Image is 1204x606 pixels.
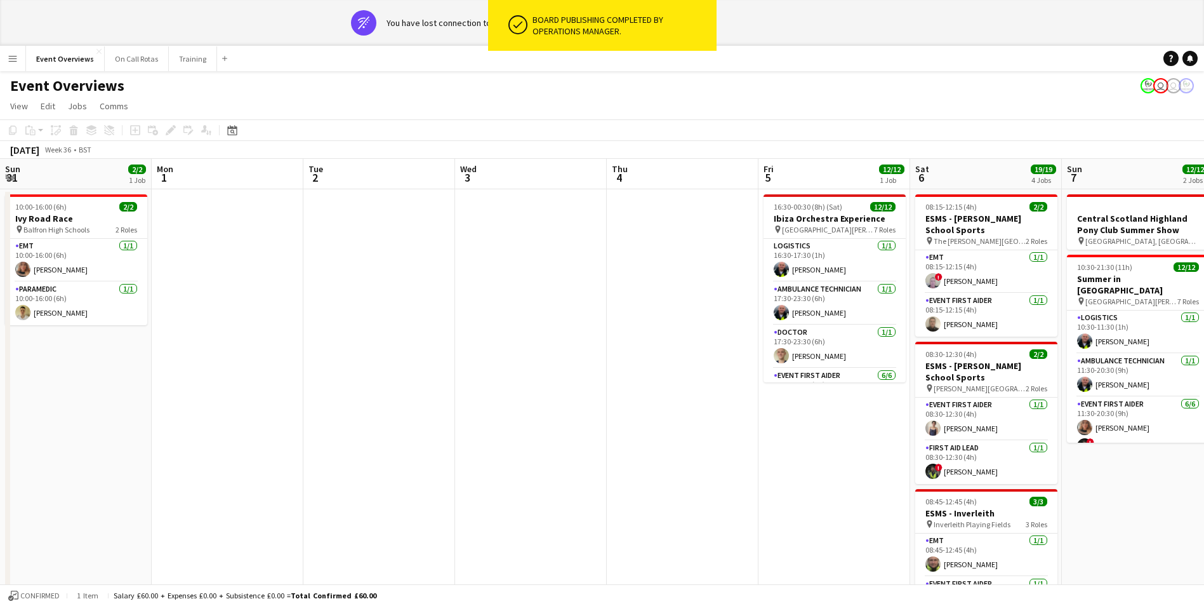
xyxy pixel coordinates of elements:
app-card-role: Event First Aider1/108:15-12:15 (4h)[PERSON_NAME] [915,293,1057,337]
span: 2 [307,170,323,185]
app-card-role: Event First Aider1/108:30-12:30 (4h)[PERSON_NAME] [915,398,1057,441]
app-card-role: Paramedic1/110:00-16:00 (6h)[PERSON_NAME] [5,282,147,325]
span: 7 Roles [874,225,896,234]
app-card-role: EMT1/110:00-16:00 (6h)[PERSON_NAME] [5,239,147,282]
span: [GEOGRAPHIC_DATA], [GEOGRAPHIC_DATA] [1085,236,1199,246]
app-user-avatar: Operations Manager [1179,78,1194,93]
span: Sat [915,163,929,175]
span: 2/2 [119,202,137,212]
div: You have lost connection to the internet. The platform is offline. [387,17,626,29]
span: View [10,100,28,112]
span: 3/3 [1029,497,1047,506]
span: 2/2 [1029,349,1047,359]
span: 08:30-12:30 (4h) [925,349,977,359]
button: Confirmed [6,589,62,603]
app-job-card: 16:30-00:30 (8h) (Sat)12/12Ibiza Orchestra Experience [GEOGRAPHIC_DATA][PERSON_NAME], [GEOGRAPHIC... [764,194,906,382]
span: ! [1087,438,1094,446]
app-card-role: Ambulance Technician1/117:30-23:30 (6h)[PERSON_NAME] [764,282,906,325]
span: Edit [41,100,55,112]
span: Balfron High Schools [23,225,89,234]
app-card-role: EMT1/108:15-12:15 (4h)![PERSON_NAME] [915,250,1057,293]
app-job-card: 08:30-12:30 (4h)2/2ESMS - [PERSON_NAME] School Sports [PERSON_NAME][GEOGRAPHIC_DATA]2 RolesEvent ... [915,342,1057,484]
h3: ESMS - Inverleith [915,508,1057,519]
span: Mon [157,163,173,175]
span: 08:45-12:45 (4h) [925,497,977,506]
span: 1 item [72,591,103,600]
span: 10:00-16:00 (6h) [15,202,67,212]
div: 4 Jobs [1031,175,1055,185]
a: Jobs [63,98,92,114]
div: BST [79,145,91,154]
span: [GEOGRAPHIC_DATA][PERSON_NAME], [GEOGRAPHIC_DATA] [1085,297,1177,306]
span: Jobs [68,100,87,112]
span: [GEOGRAPHIC_DATA][PERSON_NAME], [GEOGRAPHIC_DATA] [782,225,874,234]
span: 7 Roles [1177,297,1199,306]
a: View [5,98,33,114]
h3: ESMS - [PERSON_NAME] School Sports [915,360,1057,383]
span: Week 36 [42,145,74,154]
span: 19/19 [1031,165,1056,174]
span: Thu [612,163,628,175]
span: 3 [458,170,477,185]
div: Board publishing completed by Operations Manager. [533,14,711,37]
span: 12/12 [870,202,896,212]
span: 2/2 [1029,202,1047,212]
div: Salary £60.00 + Expenses £0.00 + Subsistence £0.00 = [114,591,376,600]
h3: ESMS - [PERSON_NAME] School Sports [915,213,1057,236]
span: 7 [1065,170,1082,185]
span: 10:30-21:30 (11h) [1077,262,1132,272]
span: Inverleith Playing Fields [934,520,1010,529]
span: Comms [100,100,128,112]
span: 08:15-12:15 (4h) [925,202,977,212]
app-user-avatar: Operations Manager [1141,78,1156,93]
span: 3 Roles [1026,520,1047,529]
span: 4 [610,170,628,185]
span: 1 [155,170,173,185]
button: On Call Rotas [105,46,169,71]
button: Event Overviews [26,46,105,71]
span: Sun [5,163,20,175]
h3: Ibiza Orchestra Experience [764,213,906,224]
span: 2 Roles [1026,236,1047,246]
app-user-avatar: Operations Team [1153,78,1168,93]
app-card-role: Event First Aider6/617:30-23:30 (6h) [764,368,906,504]
span: 6 [913,170,929,185]
div: [DATE] [10,144,39,156]
app-card-role: Doctor1/117:30-23:30 (6h)[PERSON_NAME] [764,325,906,368]
span: 5 [762,170,774,185]
span: 2 Roles [116,225,137,234]
span: 2 Roles [1026,384,1047,393]
app-job-card: 10:00-16:00 (6h)2/2Ivy Road Race Balfron High Schools2 RolesEMT1/110:00-16:00 (6h)[PERSON_NAME]Pa... [5,194,147,325]
div: 1 Job [129,175,145,185]
span: The [PERSON_NAME][GEOGRAPHIC_DATA] [934,236,1026,246]
a: Edit [36,98,60,114]
div: 1 Job [880,175,904,185]
app-card-role: EMT1/108:45-12:45 (4h)[PERSON_NAME] [915,534,1057,577]
span: 12/12 [1174,262,1199,272]
app-user-avatar: Operations Team [1166,78,1181,93]
button: Training [169,46,217,71]
span: Tue [308,163,323,175]
h3: Ivy Road Race [5,213,147,224]
app-card-role: First Aid Lead1/108:30-12:30 (4h)![PERSON_NAME] [915,441,1057,484]
span: 12/12 [879,165,904,174]
span: Confirmed [20,591,60,600]
span: 2/2 [128,165,146,174]
span: Wed [460,163,477,175]
span: Total Confirmed £60.00 [291,591,376,600]
h1: Event Overviews [10,76,124,95]
app-card-role: Logistics1/116:30-17:30 (1h)[PERSON_NAME] [764,239,906,282]
span: ! [935,464,943,471]
span: Fri [764,163,774,175]
span: 16:30-00:30 (8h) (Sat) [774,202,842,212]
span: Sun [1067,163,1082,175]
span: ! [935,273,943,281]
span: 31 [3,170,20,185]
a: Comms [95,98,133,114]
app-job-card: 08:15-12:15 (4h)2/2ESMS - [PERSON_NAME] School Sports The [PERSON_NAME][GEOGRAPHIC_DATA]2 RolesEM... [915,194,1057,337]
span: [PERSON_NAME][GEOGRAPHIC_DATA] [934,384,1026,393]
